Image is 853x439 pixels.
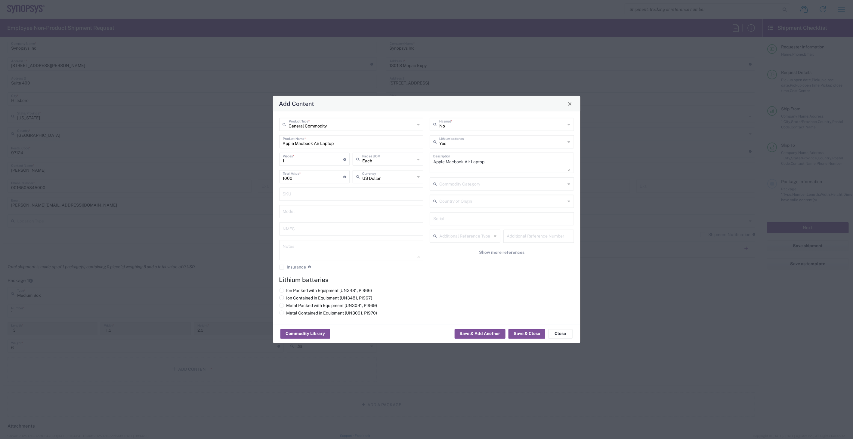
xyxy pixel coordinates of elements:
span: Show more references [479,250,524,256]
button: Commodity Library [280,329,330,339]
button: Save & Add Another [455,329,505,339]
button: Close [549,329,573,339]
h4: Add Content [279,99,314,108]
button: Close [566,100,574,108]
button: Save & Close [508,329,545,339]
label: Insurance [279,265,306,270]
h4: Lithium batteries [279,276,574,284]
label: Ion Packed with Equipment (UN3481, PI966) [279,288,372,293]
label: Metal Contained in Equipment (UN3091, PI970) [279,311,377,316]
label: Ion Contained in Equipment (UN3481, PI967) [279,296,372,301]
label: Metal Packed with Equipment (UN3091, PI969) [279,303,377,309]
